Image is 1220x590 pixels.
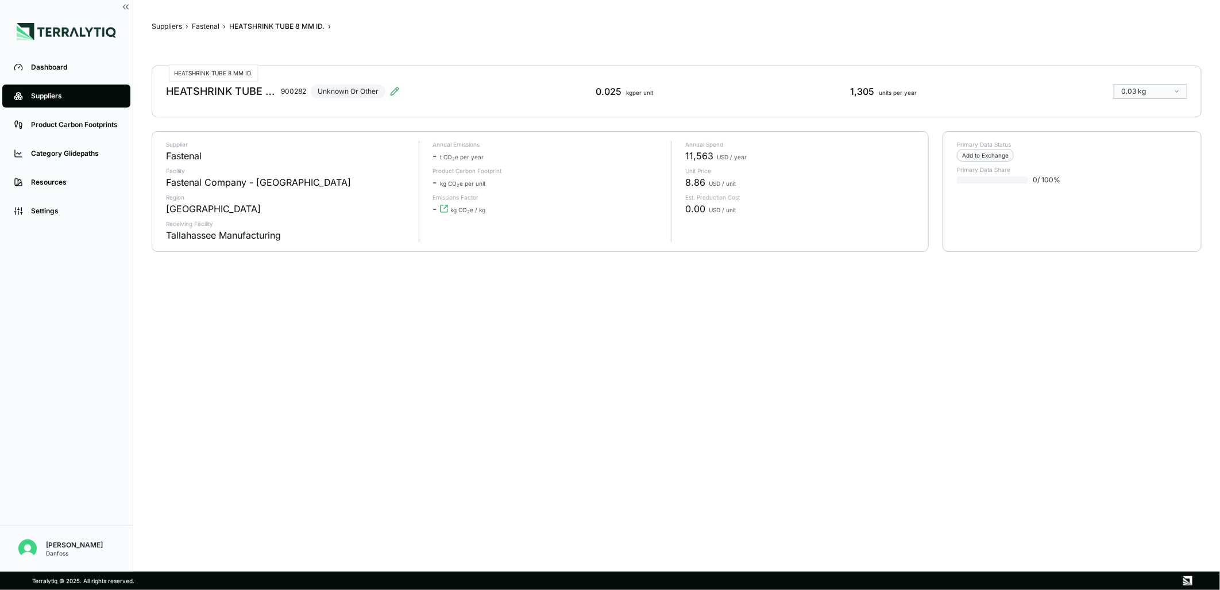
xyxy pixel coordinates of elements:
[31,178,119,187] div: Resources
[433,167,662,174] p: Product Carbon Footprint
[879,89,917,96] span: units per year
[441,154,484,160] span: t CO e per year
[46,550,103,557] div: Danfoss
[433,194,662,201] p: Emissions Factor
[46,541,103,550] div: [PERSON_NAME]
[439,204,449,213] svg: View audit trail
[717,154,747,160] span: USD / year
[14,535,41,562] button: Open user button
[166,85,276,98] div: HEATSHRINK TUBE 8 MM ID.
[453,156,455,162] sub: 2
[957,149,1014,162] div: Add to Exchange
[17,23,116,40] img: Logo
[433,141,662,148] p: Annual Emissions
[152,22,182,31] button: Suppliers
[166,167,410,174] p: Facility
[457,183,460,188] sub: 2
[31,120,119,129] div: Product Carbon Footprints
[957,166,1187,173] p: Primary Data Share
[685,202,705,216] span: 0.00
[1114,84,1187,99] button: 0.03 kg
[596,85,654,98] div: 0.025
[166,228,281,242] div: Tallahassee Manufacturing
[451,206,486,213] span: kg CO e / kg
[166,141,410,148] p: Supplier
[685,175,705,189] span: 8.86
[441,180,486,187] span: kg CO e per unit
[166,175,351,189] div: Fastenal Company - [GEOGRAPHIC_DATA]
[166,194,410,201] p: Region
[166,149,202,163] div: Fastenal
[169,64,258,82] div: HEATSHRINK TUBE 8 MM ID.
[433,202,437,216] span: -
[627,89,654,96] span: kg per unit
[328,22,331,31] span: ›
[31,206,119,216] div: Settings
[186,22,188,31] span: ›
[31,149,119,158] div: Category Glidepaths
[685,194,914,201] p: Est. Production Cost
[685,167,914,174] p: Unit Price
[957,141,1187,148] p: Primary Data Status
[166,202,261,216] div: [GEOGRAPHIC_DATA]
[281,87,306,96] div: 900282
[709,206,736,213] span: USD / unit
[433,149,437,163] span: -
[685,141,914,148] p: Annual Spend
[223,22,226,31] span: ›
[850,85,917,98] div: 1,305
[31,63,119,72] div: Dashboard
[229,22,325,31] div: HEATSHRINK TUBE 8 MM ID.
[685,149,713,163] span: 11,563
[468,209,470,214] sub: 2
[18,539,37,558] img: Emily Calam
[166,220,410,227] p: Receiving Facility
[1033,175,1060,185] span: 0 / 100 %
[192,22,219,31] button: Fastenal
[433,175,437,189] span: -
[709,180,736,187] span: USD / unit
[31,91,119,101] div: Suppliers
